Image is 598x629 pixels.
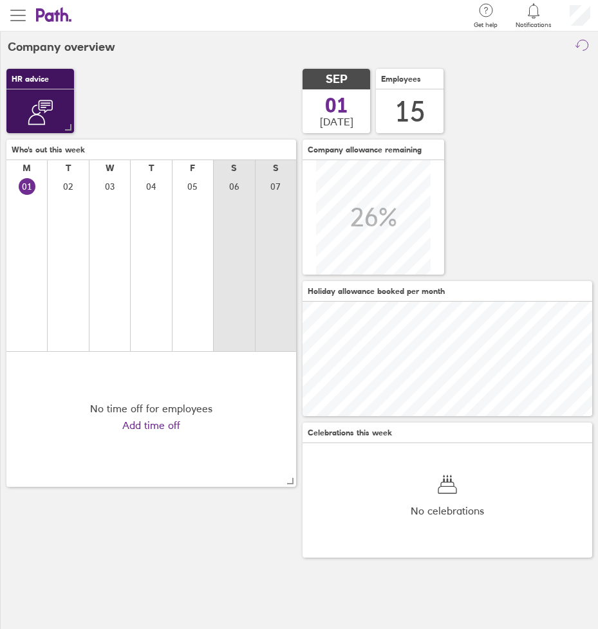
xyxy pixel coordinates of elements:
span: Holiday allowance booked per month [308,287,445,296]
div: S [273,163,279,173]
span: No celebrations [411,505,484,516]
a: Add time off [122,419,180,431]
div: Get expert help and advice on employment law, employee contracts and HR with NatWest Mentor. [17,125,64,301]
h2: Company overview [8,32,115,62]
span: Company allowance remaining [308,145,422,154]
div: S [231,163,237,173]
span: Notifications [516,21,552,29]
div: W [106,163,115,173]
div: F [190,163,195,173]
span: Celebrations this week [308,428,392,437]
span: SEP [326,73,348,86]
div: 15 [395,95,425,128]
span: Who's out this week [12,145,85,154]
span: 01 [325,95,348,116]
span: HR advice [12,75,49,84]
div: T [149,163,154,173]
span: Get help [474,21,498,29]
span: Employees [381,75,421,84]
span: [DATE] [320,116,353,127]
div: M [23,163,31,173]
div: T [66,163,71,173]
a: Notifications [516,2,552,29]
div: No time off for employees [90,403,212,414]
